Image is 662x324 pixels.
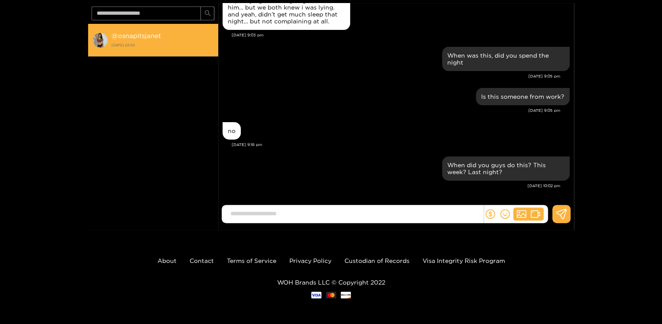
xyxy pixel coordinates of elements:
[447,52,564,66] div: When was this, did you spend the night
[476,88,570,105] div: Sep. 27, 9:05 pm
[92,32,108,48] img: conversation
[232,32,570,38] div: [DATE] 9:03 pm
[531,209,540,219] span: video-camera
[227,257,276,264] a: Terms of Service
[232,142,570,148] div: [DATE] 9:18 pm
[442,156,570,181] div: Sep. 27, 10:02 pm
[517,209,526,219] span: picture
[190,257,214,264] a: Contact
[481,93,564,100] div: Is this someone from work?
[204,10,211,17] span: search
[157,257,177,264] a: About
[500,209,510,219] span: smile
[111,41,214,49] strong: [DATE] 22:02
[289,257,331,264] a: Privacy Policy
[423,257,505,264] a: Visa Integrity Risk Program
[223,73,560,79] div: [DATE] 9:05 pm
[447,162,564,175] div: When did you guys do this? This week? Last night?
[484,207,497,220] button: dollar
[223,122,241,139] div: Sep. 27, 9:18 pm
[442,47,570,71] div: Sep. 27, 9:05 pm
[223,183,560,189] div: [DATE] 10:02 pm
[344,257,410,264] a: Custodian of Records
[223,107,560,113] div: [DATE] 9:05 pm
[228,127,236,134] div: no
[513,207,544,220] button: picturevideo-camera
[200,6,214,20] button: search
[111,32,161,39] strong: @ osnapitsjanet
[485,209,495,219] span: dollar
